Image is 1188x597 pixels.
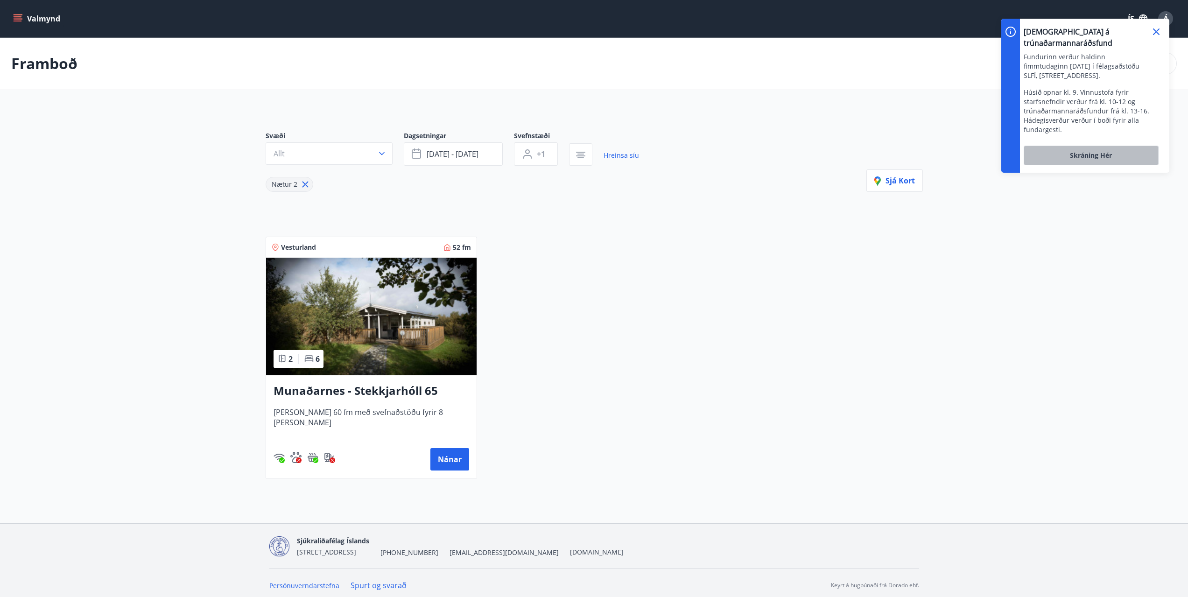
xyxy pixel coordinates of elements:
[266,142,393,165] button: Allt
[307,452,318,463] img: h89QDIuHlAdpqTriuIvuEWkTH976fOgBEOOeu1mi.svg
[281,243,316,252] span: Vesturland
[288,354,293,364] span: 2
[269,536,289,556] img: d7T4au2pYIU9thVz4WmmUT9xvMNnFvdnscGDOPEg.png
[266,258,477,375] img: Paella dish
[380,548,438,557] span: [PHONE_NUMBER]
[324,452,335,463] img: nH7E6Gw2rvWFb8XaSdRp44dhkQaj4PJkOoRYItBQ.svg
[274,148,285,159] span: Allt
[266,131,404,142] span: Svæði
[1163,14,1168,24] span: Á
[453,243,471,252] span: 52 fm
[1024,146,1159,165] button: Skráning hér
[1024,26,1151,49] p: [DEMOGRAPHIC_DATA] á trúnaðarmannaráðsfund
[866,169,923,192] button: Sjá kort
[450,548,559,557] span: [EMAIL_ADDRESS][DOMAIN_NAME]
[1123,10,1153,27] button: ÍS
[274,407,469,438] span: [PERSON_NAME] 60 fm með svefnaðstöðu fyrir 8 [PERSON_NAME]
[1024,52,1151,80] p: Fundurinn verður haldinn fimmtudaginn [DATE] í félagsaðstöðu SLFÍ, [STREET_ADDRESS].
[297,548,356,556] span: [STREET_ADDRESS]
[269,581,339,590] a: Persónuverndarstefna
[307,452,318,463] div: Heitur pottur
[874,176,915,186] span: Sjá kort
[11,53,77,74] p: Framboð
[1070,151,1112,160] span: Skráning hér
[290,452,302,463] img: pxcaIm5dSOV3FS4whs1soiYWTwFQvksT25a9J10C.svg
[274,452,285,463] div: Þráðlaust net
[514,131,569,142] span: Svefnstæði
[11,10,64,27] button: menu
[351,580,407,590] a: Spurt og svarað
[537,149,545,159] span: +1
[324,452,335,463] div: Hleðslustöð fyrir rafbíla
[272,180,297,189] span: Nætur 2
[404,131,514,142] span: Dagsetningar
[1024,88,1151,134] p: Húsið opnar kl. 9. Vinnustofa fyrir starfsnefndir verður frá kl. 10-12 og trúnaðarmannaráðsfundur...
[427,149,478,159] span: [DATE] - [DATE]
[316,354,320,364] span: 6
[274,383,469,400] h3: Munaðarnes - Stekkjarhóll 65
[604,145,639,166] a: Hreinsa síu
[274,452,285,463] img: HJRyFFsYp6qjeUYhR4dAD8CaCEsnIFYZ05miwXoh.svg
[297,536,369,545] span: Sjúkraliðafélag Íslands
[290,452,302,463] div: Gæludýr
[831,581,919,590] p: Keyrt á hugbúnaði frá Dorado ehf.
[266,177,313,192] div: Nætur 2
[430,448,469,471] button: Nánar
[404,142,503,166] button: [DATE] - [DATE]
[570,548,624,556] a: [DOMAIN_NAME]
[514,142,558,166] button: +1
[1154,7,1177,30] button: Á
